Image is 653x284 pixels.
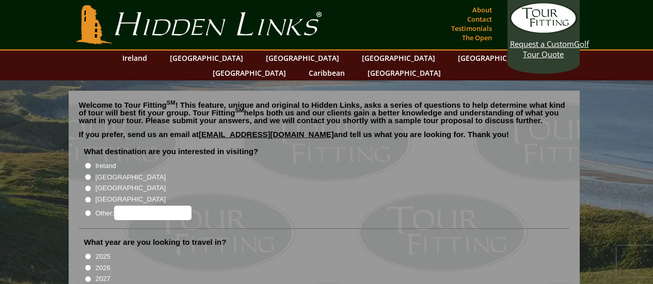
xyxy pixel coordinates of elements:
[167,99,176,106] sup: SM
[235,107,244,113] sup: SM
[510,3,577,59] a: Request a CustomGolf Tour Quote
[95,206,192,220] label: Other:
[79,101,569,124] p: Welcome to Tour Fitting ! This feature, unique and original to Hidden Links, asks a series of que...
[95,263,110,273] label: 2026
[459,30,495,45] a: The Open
[449,21,495,36] a: Testimonials
[95,194,166,205] label: [GEOGRAPHIC_DATA]
[117,51,152,65] a: Ireland
[357,51,440,65] a: [GEOGRAPHIC_DATA]
[95,183,166,193] label: [GEOGRAPHIC_DATA]
[362,65,446,80] a: [GEOGRAPHIC_DATA]
[510,39,574,49] span: Request a Custom
[199,130,334,139] a: [EMAIL_ADDRESS][DOMAIN_NAME]
[84,146,259,157] label: What destination are you interested in visiting?
[470,3,495,17] a: About
[304,65,350,80] a: Caribbean
[84,237,227,247] label: What year are you looking to travel in?
[465,12,495,26] a: Contact
[95,252,110,262] label: 2025
[114,206,192,220] input: Other:
[453,51,536,65] a: [GEOGRAPHIC_DATA]
[95,161,116,171] label: Ireland
[79,130,569,146] p: If you prefer, send us an email at and tell us what you are looking for. Thank you!
[95,172,166,182] label: [GEOGRAPHIC_DATA]
[208,65,291,80] a: [GEOGRAPHIC_DATA]
[261,51,344,65] a: [GEOGRAPHIC_DATA]
[165,51,248,65] a: [GEOGRAPHIC_DATA]
[95,274,110,284] label: 2027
